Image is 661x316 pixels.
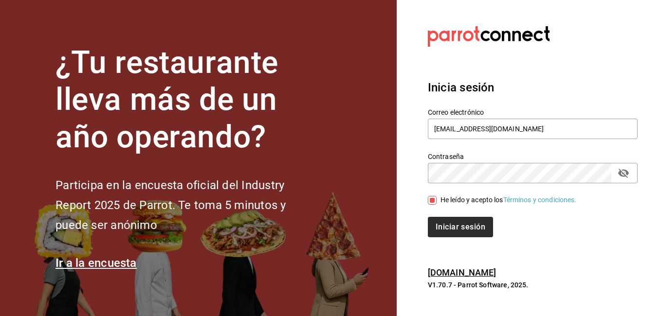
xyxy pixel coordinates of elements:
[428,267,496,278] a: [DOMAIN_NAME]
[55,256,137,270] a: Ir a la encuesta
[428,108,638,115] label: Correo electrónico
[55,44,318,156] h1: ¿Tu restaurante lleva más de un año operando?
[428,153,638,159] label: Contraseña
[428,79,638,96] h3: Inicia sesión
[441,195,577,205] div: He leído y acepto los
[428,280,638,290] p: V1.70.7 - Parrot Software, 2025.
[503,196,577,204] a: Términos y condiciones.
[55,176,318,235] h2: Participa en la encuesta oficial del Industry Report 2025 de Parrot. Te toma 5 minutos y puede se...
[428,217,493,237] button: Iniciar sesión
[615,165,632,181] button: passwordField
[428,119,638,139] input: Ingresa tu correo electrónico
